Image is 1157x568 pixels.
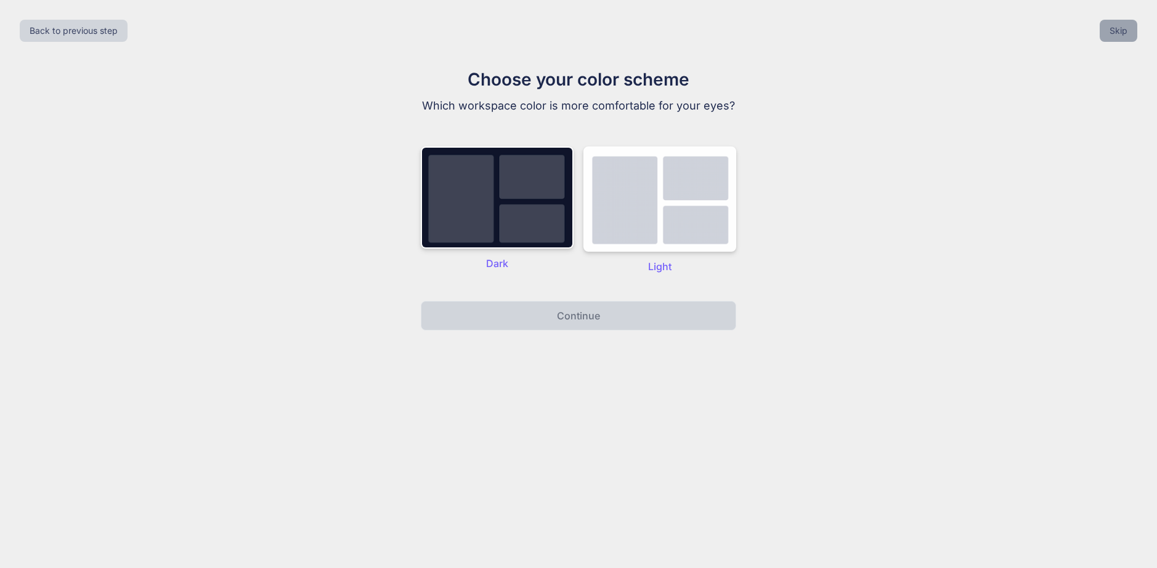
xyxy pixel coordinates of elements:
[20,20,128,42] button: Back to previous step
[1100,20,1137,42] button: Skip
[371,97,786,114] p: Which workspace color is more comfortable for your eyes?
[371,66,786,92] h1: Choose your color scheme
[583,259,736,274] p: Light
[421,146,574,249] img: dark
[421,301,736,330] button: Continue
[557,308,600,323] p: Continue
[583,146,736,252] img: dark
[421,256,574,271] p: Dark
